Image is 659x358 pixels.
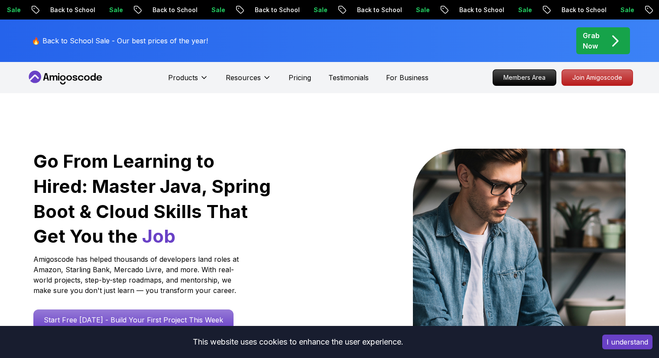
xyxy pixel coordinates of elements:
h1: Go From Learning to Hired: Master Java, Spring Boot & Cloud Skills That Get You the [33,149,272,249]
a: Join Amigoscode [562,69,633,86]
p: Sale [407,6,435,14]
p: Sale [100,6,128,14]
div: This website uses cookies to enhance the user experience. [6,332,589,351]
p: Resources [226,72,261,83]
a: Start Free [DATE] - Build Your First Project This Week [33,309,234,330]
p: Back to School [450,6,509,14]
p: Back to School [41,6,100,14]
p: 🔥 Back to School Sale - Our best prices of the year! [32,36,208,46]
p: Sale [509,6,537,14]
a: Members Area [493,69,556,86]
p: Back to School [246,6,305,14]
button: Products [168,72,208,90]
p: Sale [202,6,230,14]
button: Resources [226,72,271,90]
a: For Business [386,72,429,83]
button: Accept cookies [602,335,653,349]
p: Amigoscode has helped thousands of developers land roles at Amazon, Starling Bank, Mercado Livre,... [33,254,241,296]
p: Grab Now [583,30,600,51]
p: Sale [611,6,639,14]
p: Back to School [552,6,611,14]
p: Back to School [348,6,407,14]
span: Job [142,225,175,247]
a: Pricing [289,72,311,83]
p: Join Amigoscode [562,70,633,85]
p: Members Area [493,70,556,85]
p: Sale [305,6,332,14]
p: Back to School [143,6,202,14]
p: Products [168,72,198,83]
a: Testimonials [328,72,369,83]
